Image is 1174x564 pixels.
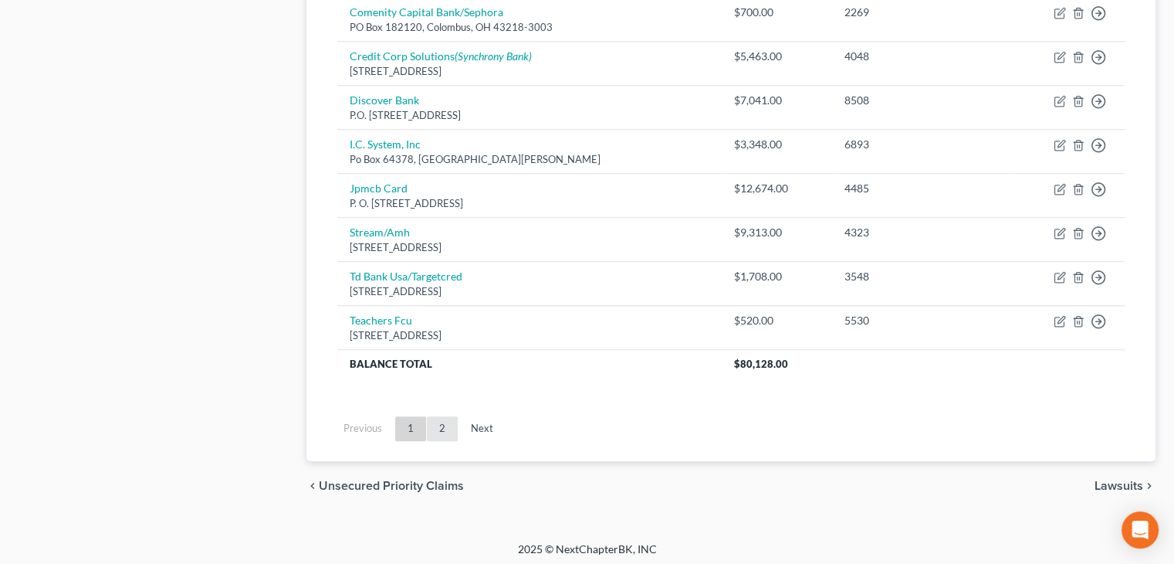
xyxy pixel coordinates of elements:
a: Discover Bank [350,93,419,107]
span: Lawsuits [1094,480,1143,492]
th: Balance Total [337,349,722,377]
div: $12,674.00 [734,181,819,196]
a: Next [458,416,506,441]
div: P.O. [STREET_ADDRESS] [350,108,709,123]
div: [STREET_ADDRESS] [350,64,709,79]
div: [STREET_ADDRESS] [350,284,709,299]
a: Teachers Fcu [350,314,412,327]
a: Stream/Amh [350,226,410,239]
div: $700.00 [734,5,819,20]
div: [STREET_ADDRESS] [350,328,709,343]
i: chevron_right [1143,480,1155,492]
div: $1,708.00 [734,269,819,284]
div: 4323 [844,225,996,240]
div: $9,313.00 [734,225,819,240]
a: 1 [395,416,426,441]
a: Comenity Capital Bank/Sephora [350,5,503,19]
div: 8508 [844,93,996,108]
a: Td Bank Usa/Targetcred [350,270,462,283]
div: $5,463.00 [734,49,819,64]
div: 3548 [844,269,996,284]
div: P. O. [STREET_ADDRESS] [350,196,709,211]
span: Unsecured Priority Claims [319,480,464,492]
div: $7,041.00 [734,93,819,108]
div: 2269 [844,5,996,20]
div: 4485 [844,181,996,196]
div: Po Box 64378, [GEOGRAPHIC_DATA][PERSON_NAME] [350,152,709,167]
div: 6893 [844,137,996,152]
a: Credit Corp Solutions(Synchrony Bank) [350,49,532,63]
span: $80,128.00 [734,358,788,370]
div: $520.00 [734,313,819,328]
div: 4048 [844,49,996,64]
a: I.C. System, Inc [350,138,421,151]
div: [STREET_ADDRESS] [350,240,709,255]
button: Lawsuits chevron_right [1094,480,1155,492]
i: (Synchrony Bank) [455,49,532,63]
i: chevron_left [306,480,319,492]
div: $3,348.00 [734,137,819,152]
div: 5530 [844,313,996,328]
button: chevron_left Unsecured Priority Claims [306,480,464,492]
a: 2 [427,416,458,441]
a: Jpmcb Card [350,182,408,195]
div: PO Box 182120, Colombus, OH 43218-3003 [350,20,709,35]
div: Open Intercom Messenger [1122,511,1159,549]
